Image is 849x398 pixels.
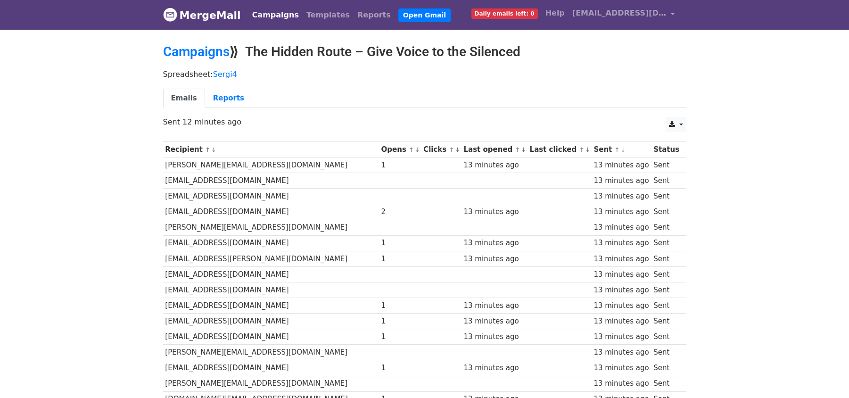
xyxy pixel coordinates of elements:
a: ↑ [449,146,454,153]
h2: ⟫ The Hidden Route – Give Voice to the Silenced [163,44,686,60]
div: 13 minutes ago [593,363,649,373]
td: [EMAIL_ADDRESS][DOMAIN_NAME] [163,173,379,189]
div: 13 minutes ago [593,207,649,217]
th: Last clicked [528,142,592,158]
td: Sent [651,251,681,266]
div: 13 minutes ago [593,160,649,171]
td: Sent [651,298,681,314]
div: 13 minutes ago [464,160,525,171]
td: [PERSON_NAME][EMAIL_ADDRESS][DOMAIN_NAME] [163,376,379,391]
p: Sent 12 minutes ago [163,117,686,127]
div: 13 minutes ago [593,300,649,311]
a: Reports [354,6,395,25]
a: Sergi4 [213,70,237,79]
th: Opens [379,142,421,158]
div: 13 minutes ago [464,316,525,327]
td: [EMAIL_ADDRESS][DOMAIN_NAME] [163,298,379,314]
a: ↓ [585,146,590,153]
td: Sent [651,360,681,376]
a: ↑ [515,146,520,153]
div: 1 [381,332,419,342]
a: ↓ [415,146,420,153]
div: 1 [381,363,419,373]
td: Sent [651,266,681,282]
div: 13 minutes ago [593,347,649,358]
div: 13 minutes ago [593,238,649,249]
td: [EMAIL_ADDRESS][DOMAIN_NAME] [163,235,379,251]
a: ↓ [620,146,626,153]
td: Sent [651,204,681,220]
div: 13 minutes ago [593,378,649,389]
a: Templates [303,6,354,25]
a: Campaigns [163,44,230,59]
div: 1 [381,300,419,311]
a: [EMAIL_ADDRESS][DOMAIN_NAME] [569,4,679,26]
div: 13 minutes ago [593,191,649,202]
a: ↓ [211,146,216,153]
div: 13 minutes ago [593,254,649,265]
a: ↑ [205,146,210,153]
a: Open Gmail [398,8,451,22]
td: [EMAIL_ADDRESS][DOMAIN_NAME] [163,204,379,220]
td: [EMAIL_ADDRESS][DOMAIN_NAME] [163,360,379,376]
div: 13 minutes ago [593,222,649,233]
th: Clicks [421,142,461,158]
a: MergeMail [163,5,241,25]
div: 13 minutes ago [464,238,525,249]
td: [PERSON_NAME][EMAIL_ADDRESS][DOMAIN_NAME] [163,158,379,173]
div: 1 [381,238,419,249]
a: Campaigns [248,6,303,25]
div: 13 minutes ago [593,285,649,296]
td: Sent [651,235,681,251]
td: [EMAIL_ADDRESS][DOMAIN_NAME] [163,266,379,282]
div: 13 minutes ago [464,332,525,342]
a: ↑ [579,146,584,153]
td: Sent [651,282,681,298]
td: Sent [651,189,681,204]
span: Daily emails left: 0 [471,8,538,19]
th: Last opened [462,142,528,158]
td: [PERSON_NAME][EMAIL_ADDRESS][DOMAIN_NAME] [163,345,379,360]
td: Sent [651,314,681,329]
a: Help [542,4,569,23]
div: 2 [381,207,419,217]
td: [EMAIL_ADDRESS][DOMAIN_NAME] [163,189,379,204]
th: Status [651,142,681,158]
a: ↓ [521,146,526,153]
a: ↑ [409,146,414,153]
div: 13 minutes ago [464,300,525,311]
th: Recipient [163,142,379,158]
div: 1 [381,160,419,171]
td: [EMAIL_ADDRESS][PERSON_NAME][DOMAIN_NAME] [163,251,379,266]
div: 13 minutes ago [593,332,649,342]
td: Sent [651,376,681,391]
a: Daily emails left: 0 [468,4,542,23]
td: Sent [651,158,681,173]
th: Sent [592,142,651,158]
a: ↓ [455,146,460,153]
td: [EMAIL_ADDRESS][DOMAIN_NAME] [163,282,379,298]
td: [EMAIL_ADDRESS][DOMAIN_NAME] [163,329,379,345]
td: [EMAIL_ADDRESS][DOMAIN_NAME] [163,314,379,329]
td: Sent [651,345,681,360]
div: 13 minutes ago [464,207,525,217]
div: 1 [381,254,419,265]
a: ↑ [614,146,619,153]
div: 13 minutes ago [593,175,649,186]
p: Spreadsheet: [163,69,686,79]
td: [PERSON_NAME][EMAIL_ADDRESS][DOMAIN_NAME] [163,220,379,235]
div: 13 minutes ago [593,316,649,327]
td: Sent [651,220,681,235]
span: [EMAIL_ADDRESS][DOMAIN_NAME] [572,8,667,19]
div: 13 minutes ago [464,254,525,265]
div: 13 minutes ago [464,363,525,373]
div: 13 minutes ago [593,269,649,280]
div: 1 [381,316,419,327]
a: Emails [163,89,205,108]
img: MergeMail logo [163,8,177,22]
td: Sent [651,173,681,189]
a: Reports [205,89,252,108]
td: Sent [651,329,681,345]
